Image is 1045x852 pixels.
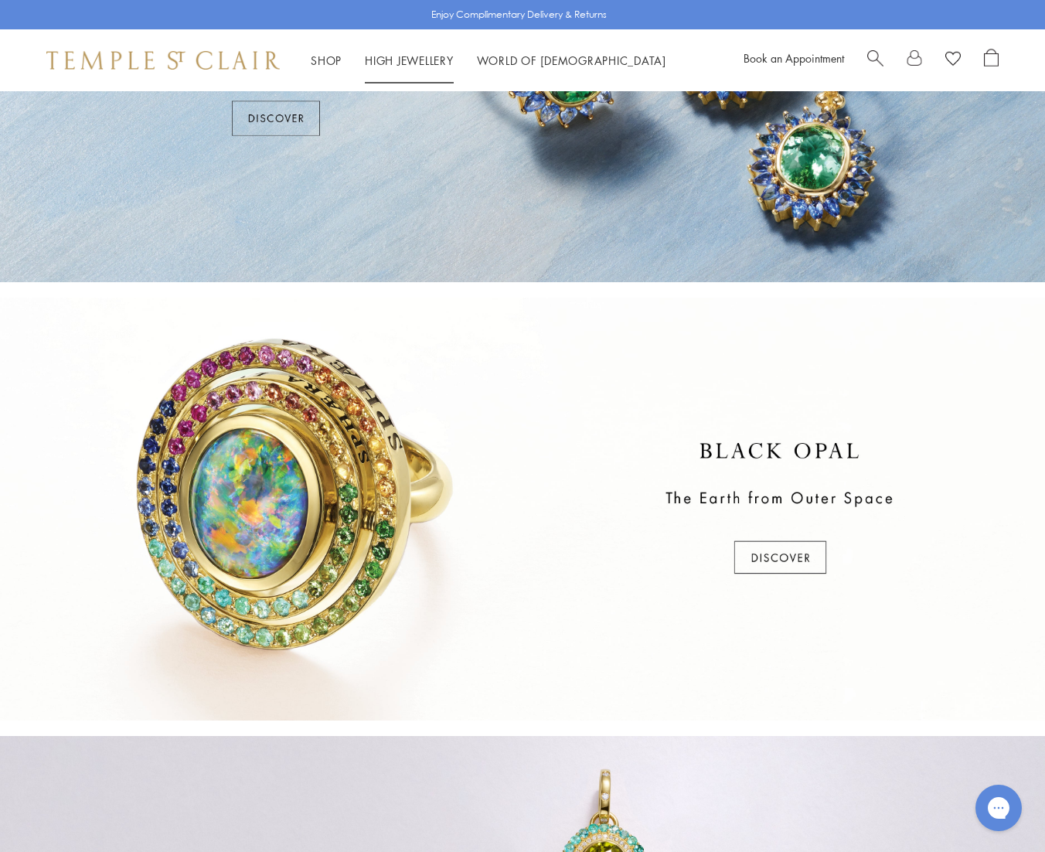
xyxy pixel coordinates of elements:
a: World of [DEMOGRAPHIC_DATA]World of [DEMOGRAPHIC_DATA] [477,53,666,68]
a: High JewelleryHigh Jewellery [365,53,454,68]
a: ShopShop [311,53,342,68]
a: Search [867,49,883,72]
a: View Wishlist [945,49,961,72]
nav: Main navigation [311,51,666,70]
iframe: Gorgias live chat messenger [968,779,1030,837]
a: Open Shopping Bag [984,49,999,72]
img: Temple St. Clair [46,51,280,70]
p: Enjoy Complimentary Delivery & Returns [431,7,607,22]
a: Book an Appointment [744,50,844,66]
